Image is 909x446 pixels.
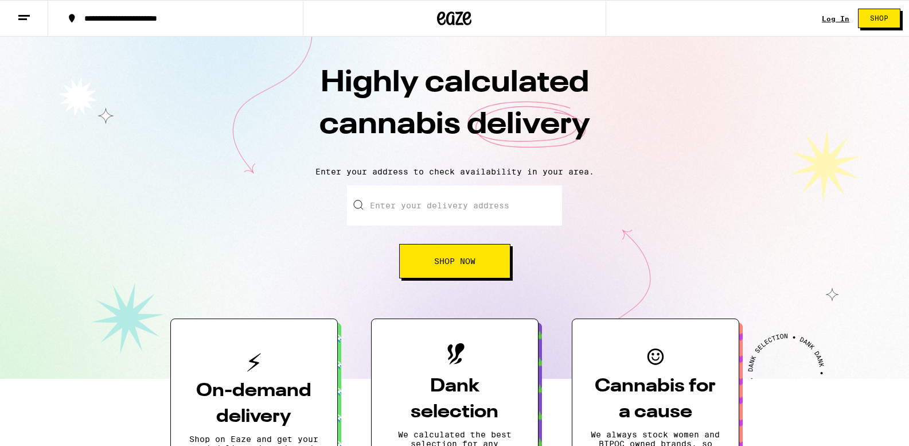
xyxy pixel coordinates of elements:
a: Log In [822,15,849,22]
h3: On-demand delivery [189,378,319,430]
span: Shop [870,15,888,22]
h3: Cannabis for a cause [591,374,720,425]
p: Enter your address to check availability in your area. [11,167,898,176]
a: Shop [849,9,909,28]
h1: Highly calculated cannabis delivery [254,63,656,158]
input: Enter your delivery address [347,185,562,226]
h3: Dank selection [390,374,520,425]
button: Shop Now [399,244,510,278]
span: Shop Now [434,257,475,265]
button: Shop [858,9,900,28]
